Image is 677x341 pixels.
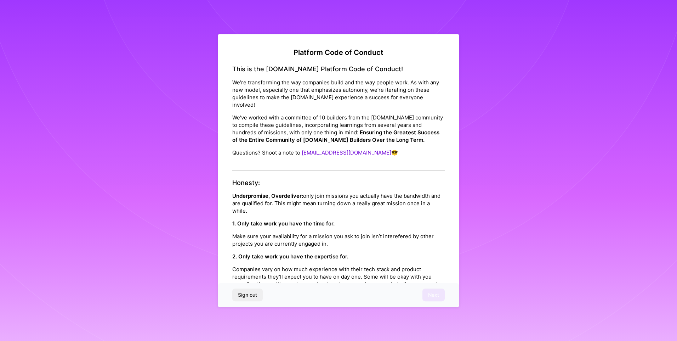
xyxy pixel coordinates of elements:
[232,192,445,214] p: only join missions you actually have the bandwidth and are qualified for. This might mean turning...
[232,48,445,57] h2: Platform Code of Conduct
[238,291,257,298] span: Sign out
[232,192,303,199] strong: Underpromise, Overdeliver:
[232,289,263,301] button: Sign out
[232,65,445,73] h4: This is the [DOMAIN_NAME] Platform Code of Conduct!
[232,253,348,260] strong: 2. Only take work you have the expertise for.
[232,179,445,187] h4: Honesty:
[232,265,445,288] p: Companies vary on how much experience with their tech stack and product requirements they’ll expe...
[232,149,445,156] p: Questions? Shoot a note to 😎
[232,114,445,144] p: We’ve worked with a committee of 10 builders from the [DOMAIN_NAME] community to compile these gu...
[302,149,391,156] a: [EMAIL_ADDRESS][DOMAIN_NAME]
[232,79,445,108] p: We’re transforming the way companies build and the way people work. As with any new model, especi...
[232,233,445,247] p: Make sure your availability for a mission you ask to join isn’t interefered by other projects you...
[232,129,439,143] strong: Ensuring the Greatest Success of the Entire Community of [DOMAIN_NAME] Builders Over the Long Term.
[232,220,335,227] strong: 1. Only take work you have the time for.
